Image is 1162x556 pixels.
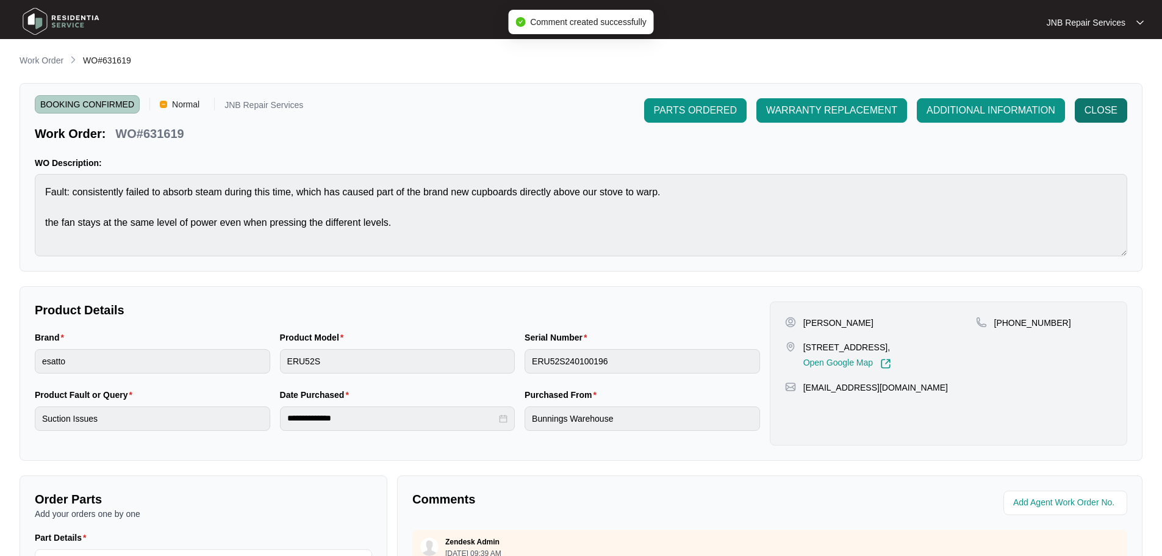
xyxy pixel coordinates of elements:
[287,412,497,425] input: Date Purchased
[35,389,137,401] label: Product Fault or Query
[785,317,796,328] img: user-pin
[1013,496,1120,510] input: Add Agent Work Order No.
[280,389,354,401] label: Date Purchased
[525,406,760,431] input: Purchased From
[115,125,184,142] p: WO#631619
[525,389,601,401] label: Purchased From
[35,406,270,431] input: Product Fault or Query
[35,491,372,508] p: Order Parts
[280,349,515,374] input: Product Model
[1075,98,1127,123] button: CLOSE
[20,54,63,67] p: Work Order
[224,101,303,114] p: JNB Repair Services
[280,331,349,344] label: Product Model
[994,317,1071,329] p: [PHONE_NUMBER]
[803,317,873,329] p: [PERSON_NAME]
[525,331,592,344] label: Serial Number
[756,98,907,123] button: WARRANTY REPLACEMENT
[803,358,891,369] a: Open Google Map
[1047,16,1125,29] p: JNB Repair Services
[515,17,525,27] span: check-circle
[803,381,948,394] p: [EMAIL_ADDRESS][DOMAIN_NAME]
[1136,20,1144,26] img: dropdown arrow
[420,538,439,556] img: user.svg
[160,101,167,108] img: Vercel Logo
[785,381,796,392] img: map-pin
[17,54,66,68] a: Work Order
[785,341,796,352] img: map-pin
[18,3,104,40] img: residentia service logo
[654,103,737,118] span: PARTS ORDERED
[927,103,1055,118] span: ADDITIONAL INFORMATION
[35,532,91,544] label: Part Details
[445,537,500,547] p: Zendesk Admin
[766,103,897,118] span: WARRANTY REPLACEMENT
[68,55,78,65] img: chevron-right
[530,17,647,27] span: Comment created successfully
[35,508,372,520] p: Add your orders one by one
[35,301,760,319] p: Product Details
[917,98,1065,123] button: ADDITIONAL INFORMATION
[644,98,747,123] button: PARTS ORDERED
[525,349,760,374] input: Serial Number
[35,157,1127,169] p: WO Description:
[35,95,140,114] span: BOOKING CONFIRMED
[35,331,69,344] label: Brand
[880,358,891,369] img: Link-External
[412,491,761,508] p: Comments
[803,341,891,353] p: [STREET_ADDRESS],
[35,349,270,374] input: Brand
[167,95,204,114] span: Normal
[35,174,1127,256] textarea: Fault: consistently failed to absorb steam during this time, which has caused part of the brand n...
[35,125,106,142] p: Work Order:
[83,56,131,65] span: WO#631619
[976,317,987,328] img: map-pin
[1085,103,1117,118] span: CLOSE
